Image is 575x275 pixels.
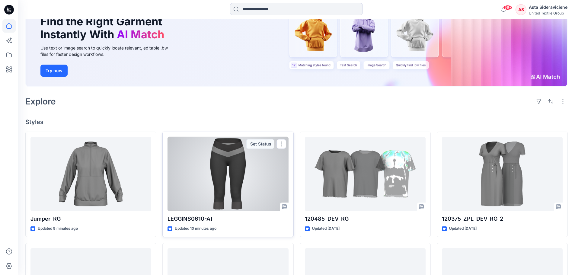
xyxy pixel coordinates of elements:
[312,225,340,232] p: Updated [DATE]
[305,137,426,211] a: 120485_DEV_RG
[25,118,568,126] h4: Styles
[305,215,426,223] p: 120485_DEV_RG
[117,28,164,41] span: AI Match
[38,225,78,232] p: Updated 9 minutes ago
[449,225,477,232] p: Updated [DATE]
[529,4,567,11] div: Asta Sideraviciene
[516,4,526,15] div: AS
[168,215,288,223] p: LEGGINS0610-AT
[30,137,151,211] a: Jumper_RG
[175,225,216,232] p: Updated 10 minutes ago
[40,45,176,57] div: Use text or image search to quickly locate relevant, editable .bw files for faster design workflows.
[442,215,563,223] p: 120375_ZPL_DEV_RG_2
[442,137,563,211] a: 120375_ZPL_DEV_RG_2
[168,137,288,211] a: LEGGINS0610-AT
[30,215,151,223] p: Jumper_RG
[40,15,167,41] h1: Find the Right Garment Instantly With
[503,5,512,10] span: 99+
[25,97,56,106] h2: Explore
[529,11,567,15] div: United Textile Group
[40,65,68,77] button: Try now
